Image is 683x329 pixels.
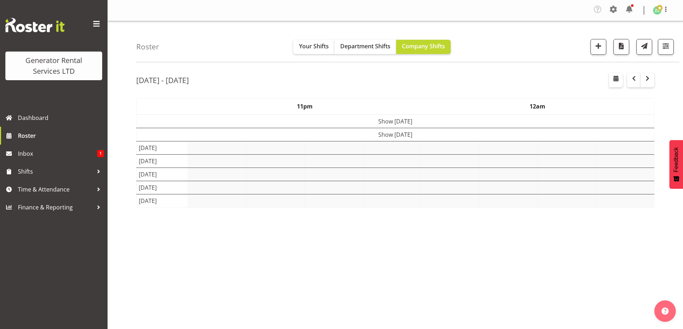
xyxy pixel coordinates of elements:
[137,128,654,141] td: Show [DATE]
[590,39,606,55] button: Add a new shift
[421,98,654,115] th: 12am
[613,39,629,55] button: Download a PDF of the roster according to the set date range.
[669,140,683,189] button: Feedback - Show survey
[661,308,669,315] img: help-xxl-2.png
[137,115,654,128] td: Show [DATE]
[5,18,65,32] img: Rosterit website logo
[18,130,104,141] span: Roster
[299,42,329,50] span: Your Shifts
[653,6,661,15] img: zach-satiu198.jpg
[18,148,97,159] span: Inbox
[137,194,188,208] td: [DATE]
[137,141,188,155] td: [DATE]
[609,73,623,87] button: Select a specific date within the roster.
[137,168,188,181] td: [DATE]
[293,40,335,54] button: Your Shifts
[137,181,188,194] td: [DATE]
[188,98,421,115] th: 11pm
[136,76,189,85] h2: [DATE] - [DATE]
[136,43,159,51] h4: Roster
[137,155,188,168] td: [DATE]
[658,39,674,55] button: Filter Shifts
[97,150,104,157] span: 1
[18,202,93,213] span: Finance & Reporting
[340,42,390,50] span: Department Shifts
[18,166,93,177] span: Shifts
[673,147,679,172] span: Feedback
[636,39,652,55] button: Send a list of all shifts for the selected filtered period to all rostered employees.
[13,55,95,77] div: Generator Rental Services LTD
[335,40,396,54] button: Department Shifts
[18,112,104,123] span: Dashboard
[18,184,93,195] span: Time & Attendance
[402,42,445,50] span: Company Shifts
[396,40,451,54] button: Company Shifts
